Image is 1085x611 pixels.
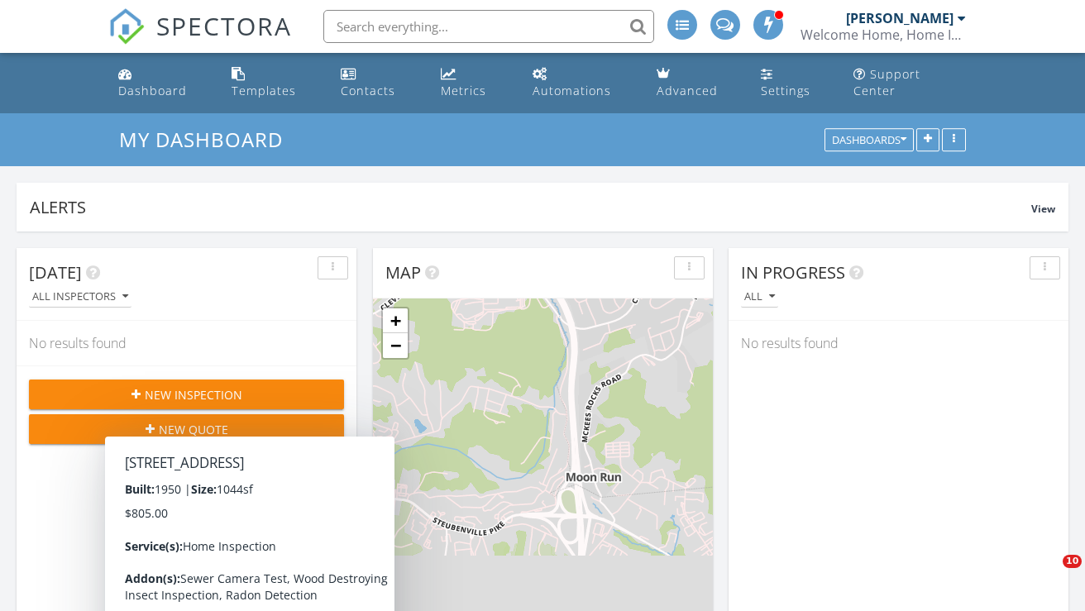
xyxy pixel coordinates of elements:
div: Support Center [853,66,920,98]
a: Templates [225,60,321,107]
div: Dashboards [832,135,906,146]
button: All [741,286,778,308]
img: The Best Home Inspection Software - Spectora [108,8,145,45]
span: Map [385,261,421,284]
div: All Inspectors [32,291,128,303]
a: Settings [754,60,834,107]
a: Advanced [650,60,742,107]
a: My Dashboard [119,126,297,153]
a: Contacts [334,60,422,107]
a: Zoom out [383,333,408,358]
div: Automations [533,83,611,98]
span: In Progress [741,261,845,284]
input: Search everything... [323,10,654,43]
div: Dashboard [118,83,187,98]
span: New Inspection [145,386,242,403]
button: New Quote [29,414,344,444]
div: No results found [729,321,1068,365]
span: [DATE] [29,261,82,284]
a: Metrics [434,60,513,107]
div: [PERSON_NAME] [846,10,954,26]
div: Advanced [657,83,718,98]
div: Contacts [341,83,395,98]
div: Welcome Home, Home Inspections LLC [801,26,966,43]
a: SPECTORA [108,22,292,57]
button: New Inspection [29,379,344,409]
a: Automations (Advanced) [526,60,637,107]
span: SPECTORA [156,8,292,43]
a: Zoom in [383,308,408,333]
span: View [1031,202,1055,216]
a: Dashboard [112,60,212,107]
button: Dashboards [825,129,914,152]
div: Alerts [30,196,1031,218]
iframe: Intercom live chat [1029,555,1068,594]
a: Support Center [847,60,973,107]
div: All [744,291,775,303]
div: Templates [232,83,296,98]
div: Settings [761,83,810,98]
span: New Quote [159,421,228,438]
span: 10 [1063,555,1082,568]
button: All Inspectors [29,286,131,308]
div: Metrics [441,83,486,98]
div: No results found [17,321,356,365]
